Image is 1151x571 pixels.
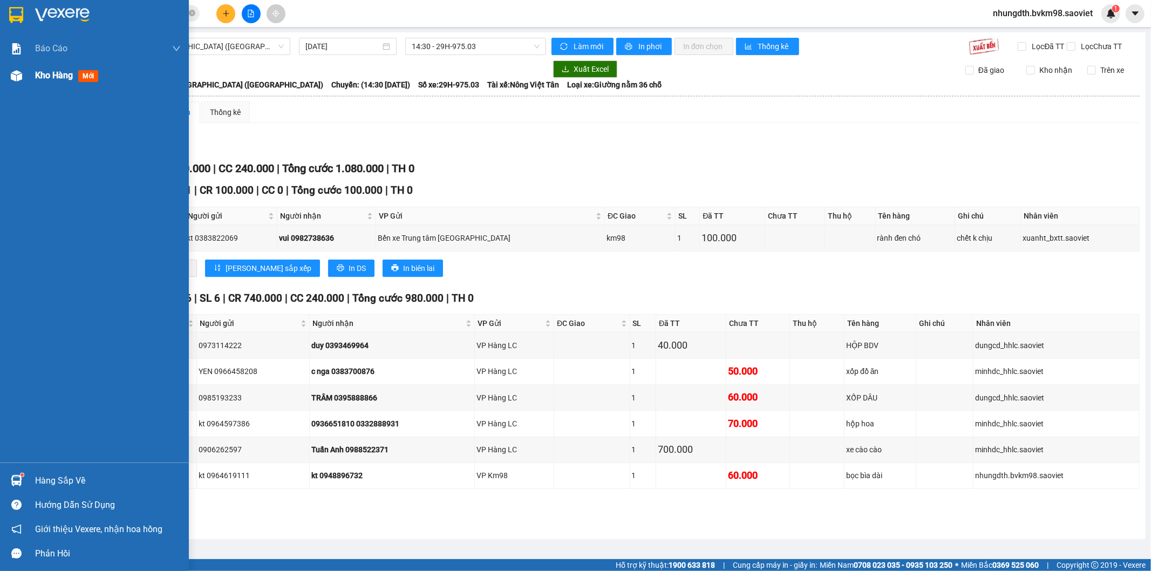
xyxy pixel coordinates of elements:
[475,463,554,489] td: VP Km98
[35,497,181,513] div: Hướng dẫn sử dụng
[475,332,554,358] td: VP Hàng LC
[213,162,216,175] span: |
[282,162,384,175] span: Tổng cước 1.080.000
[632,365,655,377] div: 1
[632,339,655,351] div: 1
[844,315,916,332] th: Tên hàng
[172,44,181,53] span: down
[607,232,673,244] div: km98
[1114,5,1118,12] span: 1
[702,230,763,246] div: 100.000
[975,365,1138,377] div: minhdc_hhlc.saoviet
[285,292,288,304] span: |
[916,315,973,332] th: Ghi chú
[337,264,344,273] span: printer
[1091,561,1099,569] span: copyright
[378,232,603,244] div: Bến xe Trung tâm [GEOGRAPHIC_DATA]
[476,365,552,377] div: VP Hàng LC
[1047,559,1048,571] span: |
[975,418,1138,430] div: minhdc_hhlc.saoviet
[736,38,799,55] button: bar-chartThống kê
[1112,5,1120,12] sup: 1
[616,38,672,55] button: printerIn phơi
[476,392,552,404] div: VP Hàng LC
[475,385,554,411] td: VP Hàng LC
[758,40,791,52] span: Thống kê
[35,42,67,55] span: Báo cáo
[846,339,914,351] div: HỘP BDV
[625,43,634,51] span: printer
[560,43,569,51] span: sync
[632,470,655,481] div: 1
[35,522,162,536] span: Giới thiệu Vexere, nhận hoa hồng
[676,207,700,225] th: SL
[222,10,230,17] span: plus
[386,162,389,175] span: |
[557,317,619,329] span: ĐC Giao
[553,60,617,78] button: downloadXuất Excel
[992,561,1039,569] strong: 0369 525 060
[820,559,952,571] span: Miền Nam
[955,207,1021,225] th: Ghi chú
[745,43,754,51] span: bar-chart
[638,40,663,52] span: In phơi
[1035,64,1077,76] span: Kho nhận
[391,184,413,196] span: TH 0
[11,475,22,486] img: warehouse-icon
[765,207,825,225] th: Chưa TT
[199,444,308,456] div: 0906262597
[11,500,22,510] span: question-circle
[1028,40,1066,52] span: Lọc Đã TT
[290,292,344,304] span: CC 240.000
[1096,64,1128,76] span: Trên xe
[205,260,320,277] button: sort-ascending[PERSON_NAME] sắp xếp
[726,315,791,332] th: Chưa TT
[272,10,280,17] span: aim
[877,232,953,244] div: rành đen chó
[656,315,726,332] th: Đã TT
[391,264,399,273] span: printer
[846,365,914,377] div: xốp đồ ăn
[383,260,443,277] button: printerIn biên lai
[487,79,559,91] span: Tài xế: Nông Việt Tân
[969,38,999,55] img: 9k=
[1106,9,1116,18] img: icon-new-feature
[163,292,192,304] span: Đơn 6
[200,292,220,304] span: SL 6
[35,70,73,80] span: Kho hàng
[35,546,181,562] div: Phản hồi
[305,40,380,52] input: 12/10/2025
[200,184,254,196] span: CR 100.000
[199,470,308,481] div: kt 0964619111
[199,365,308,377] div: YEN 0966458208
[11,43,22,55] img: solution-icon
[728,364,788,379] div: 50.000
[267,4,285,23] button: aim
[728,416,788,431] div: 70.000
[790,315,844,332] th: Thu hộ
[210,106,241,118] div: Thống kê
[11,548,22,559] span: message
[632,418,655,430] div: 1
[475,437,554,463] td: VP Hàng LC
[1077,40,1124,52] span: Lọc Chưa TT
[475,359,554,385] td: VP Hàng LC
[78,70,98,82] span: mới
[379,210,594,222] span: VP Gửi
[9,7,23,23] img: logo-vxr
[476,470,552,481] div: VP Km98
[567,79,662,91] span: Loại xe: Giường nằm 36 chỗ
[188,210,266,222] span: Người gửi
[199,339,308,351] div: 0973114222
[385,184,388,196] span: |
[311,392,473,404] div: TRÂM 0395888866
[630,315,657,332] th: SL
[825,207,876,225] th: Thu hộ
[846,418,914,430] div: hộp hoa
[194,184,197,196] span: |
[247,10,255,17] span: file-add
[675,38,733,55] button: In đơn chọn
[277,162,280,175] span: |
[574,40,605,52] span: Làm mới
[279,232,374,244] div: vui 0982738636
